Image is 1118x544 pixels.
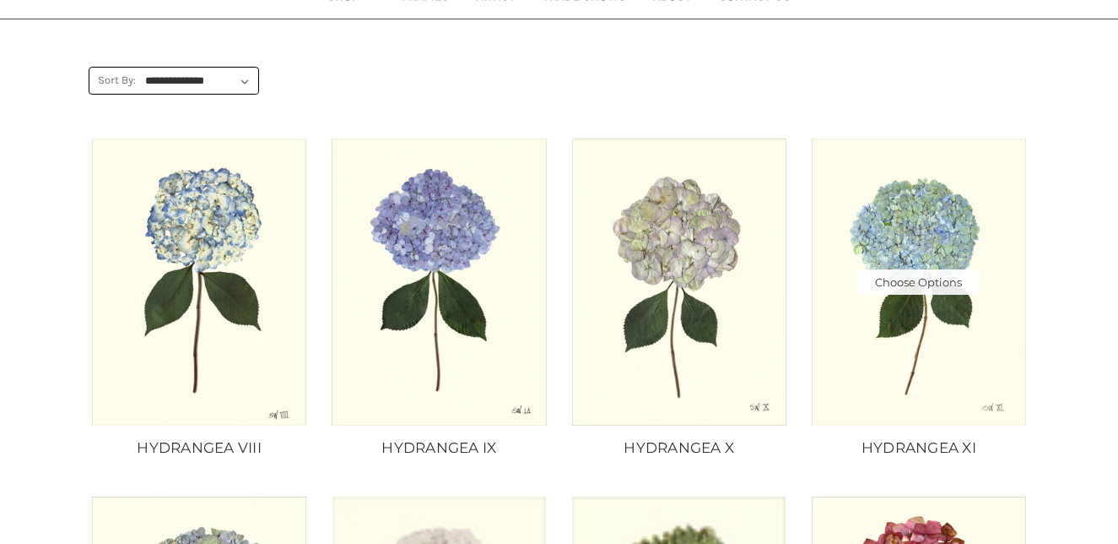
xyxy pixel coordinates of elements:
a: HYDRANGEA XI, Price range from $10.00 to $235.00 [810,139,1027,425]
img: Unframed [810,139,1027,425]
img: Unframed [91,139,308,425]
img: Unframed [570,139,787,425]
img: Unframed [331,139,548,425]
a: Choose Options [857,269,980,295]
a: HYDRANGEA IX, Price range from $10.00 to $235.00 [331,139,548,425]
a: HYDRANGEA X, Price range from $10.00 to $235.00 [568,438,790,460]
a: HYDRANGEA XI, Price range from $10.00 to $235.00 [807,438,1029,460]
a: HYDRANGEA VIII, Price range from $10.00 to $235.00 [89,438,311,460]
a: HYDRANGEA X, Price range from $10.00 to $235.00 [570,139,787,425]
a: HYDRANGEA IX, Price range from $10.00 to $235.00 [328,438,550,460]
a: HYDRANGEA VIII, Price range from $10.00 to $235.00 [91,139,308,425]
label: Sort By: [89,68,137,93]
